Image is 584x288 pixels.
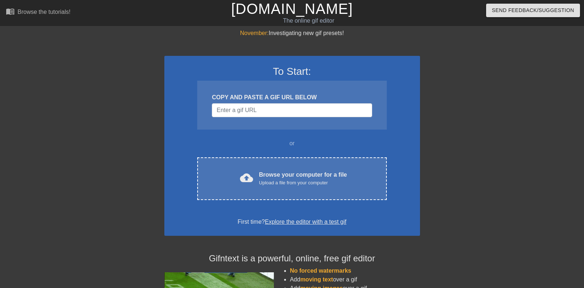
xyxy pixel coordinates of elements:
[265,219,346,225] a: Explore the editor with a test gif
[212,103,372,117] input: Username
[240,30,268,36] span: November:
[240,171,253,184] span: cloud_upload
[212,93,372,102] div: COPY AND PASTE A GIF URL BELOW
[174,65,411,78] h3: To Start:
[18,9,70,15] div: Browse the tutorials!
[300,276,333,283] span: moving text
[492,6,574,15] span: Send Feedback/Suggestion
[6,7,70,18] a: Browse the tutorials!
[259,170,347,187] div: Browse your computer for a file
[183,139,401,148] div: or
[174,218,411,226] div: First time?
[231,1,353,17] a: [DOMAIN_NAME]
[6,7,15,16] span: menu_book
[486,4,580,17] button: Send Feedback/Suggestion
[259,179,347,187] div: Upload a file from your computer
[290,275,420,284] li: Add over a gif
[290,268,351,274] span: No forced watermarks
[164,29,420,38] div: Investigating new gif presets!
[198,16,419,25] div: The online gif editor
[164,253,420,264] h4: Gifntext is a powerful, online, free gif editor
